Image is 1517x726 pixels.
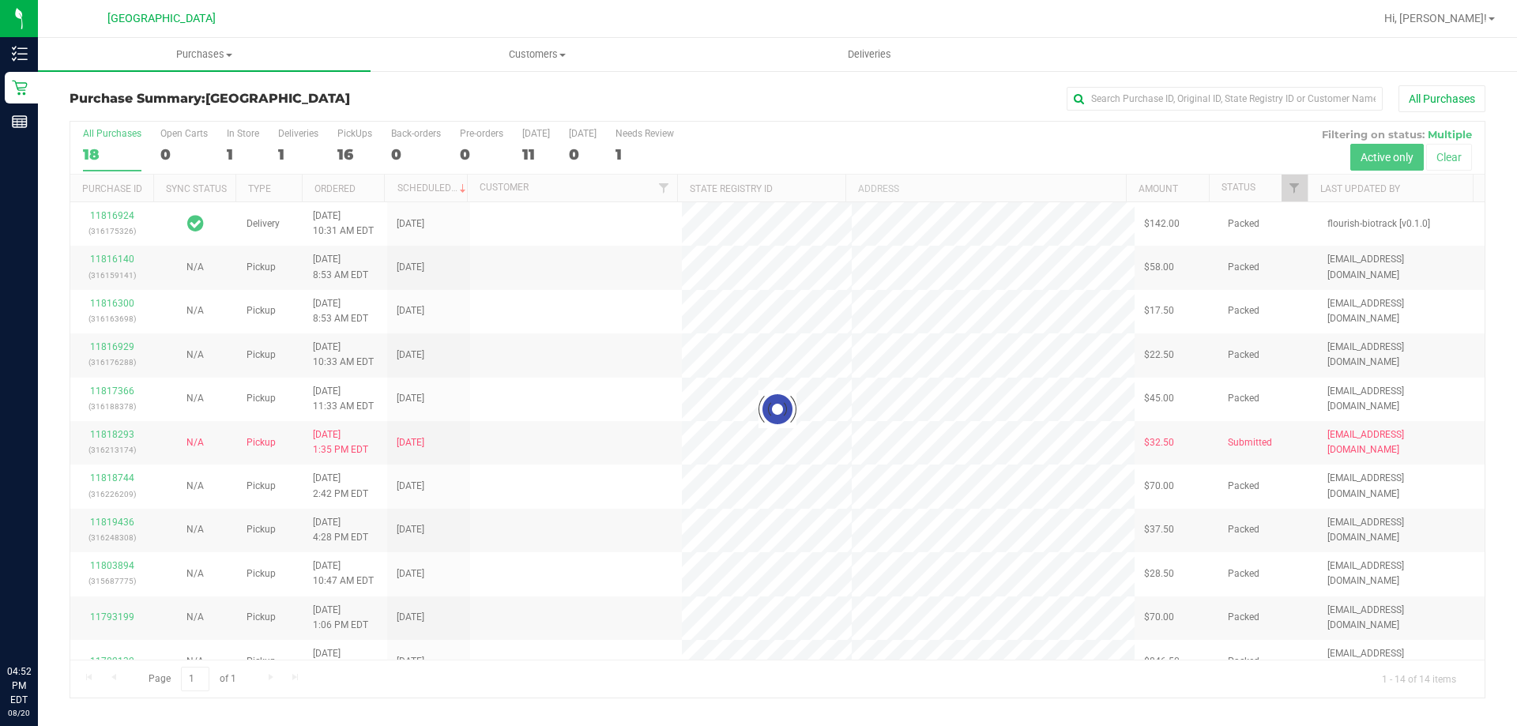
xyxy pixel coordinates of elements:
h3: Purchase Summary: [70,92,541,106]
span: [GEOGRAPHIC_DATA] [107,12,216,25]
p: 08/20 [7,707,31,719]
a: Deliveries [703,38,1036,71]
p: 04:52 PM EDT [7,664,31,707]
a: Customers [371,38,703,71]
button: All Purchases [1398,85,1485,112]
iframe: Resource center [16,600,63,647]
inline-svg: Retail [12,80,28,96]
inline-svg: Inventory [12,46,28,62]
span: Customers [371,47,702,62]
span: Deliveries [826,47,913,62]
span: Hi, [PERSON_NAME]! [1384,12,1487,24]
input: Search Purchase ID, Original ID, State Registry ID or Customer Name... [1067,87,1383,111]
inline-svg: Reports [12,114,28,130]
span: [GEOGRAPHIC_DATA] [205,91,350,106]
span: Purchases [38,47,371,62]
a: Purchases [38,38,371,71]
